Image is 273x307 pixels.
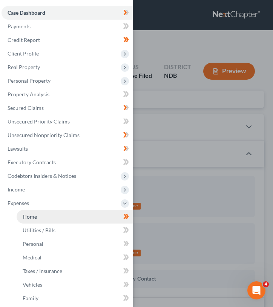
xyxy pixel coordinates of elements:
span: Payments [8,23,31,29]
span: Income [8,186,25,193]
span: Executory Contracts [8,159,56,165]
span: Unsecured Nonpriority Claims [8,132,80,138]
a: Payments [2,20,133,33]
a: Executory Contracts [2,156,133,169]
span: Home [23,213,37,220]
span: Client Profile [8,50,39,57]
a: Unsecured Nonpriority Claims [2,128,133,142]
span: Vehicles [23,281,42,288]
span: Lawsuits [8,145,28,152]
a: Family [17,292,133,305]
span: Unsecured Priority Claims [8,118,70,125]
span: Case Dashboard [8,9,45,16]
span: Taxes / Insurance [23,268,62,274]
a: Vehicles [17,278,133,292]
span: Secured Claims [8,105,44,111]
a: Lawsuits [2,142,133,156]
span: 4 [263,281,269,287]
span: Expenses [8,200,29,206]
a: Taxes / Insurance [17,264,133,278]
a: Case Dashboard [2,6,133,20]
span: Family [23,295,38,301]
a: Secured Claims [2,101,133,115]
iframe: Intercom live chat [247,281,265,299]
a: Property Analysis [2,88,133,101]
span: Real Property [8,64,40,70]
a: Home [17,210,133,224]
span: Property Analysis [8,91,49,97]
a: Credit Report [2,33,133,47]
a: Utilities / Bills [17,224,133,237]
a: Medical [17,251,133,264]
span: Codebtors Insiders & Notices [8,173,76,179]
span: Medical [23,254,41,261]
span: Utilities / Bills [23,227,55,233]
a: Unsecured Priority Claims [2,115,133,128]
a: Personal [17,237,133,251]
span: Personal Property [8,77,51,84]
span: Credit Report [8,37,40,43]
span: Personal [23,241,43,247]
